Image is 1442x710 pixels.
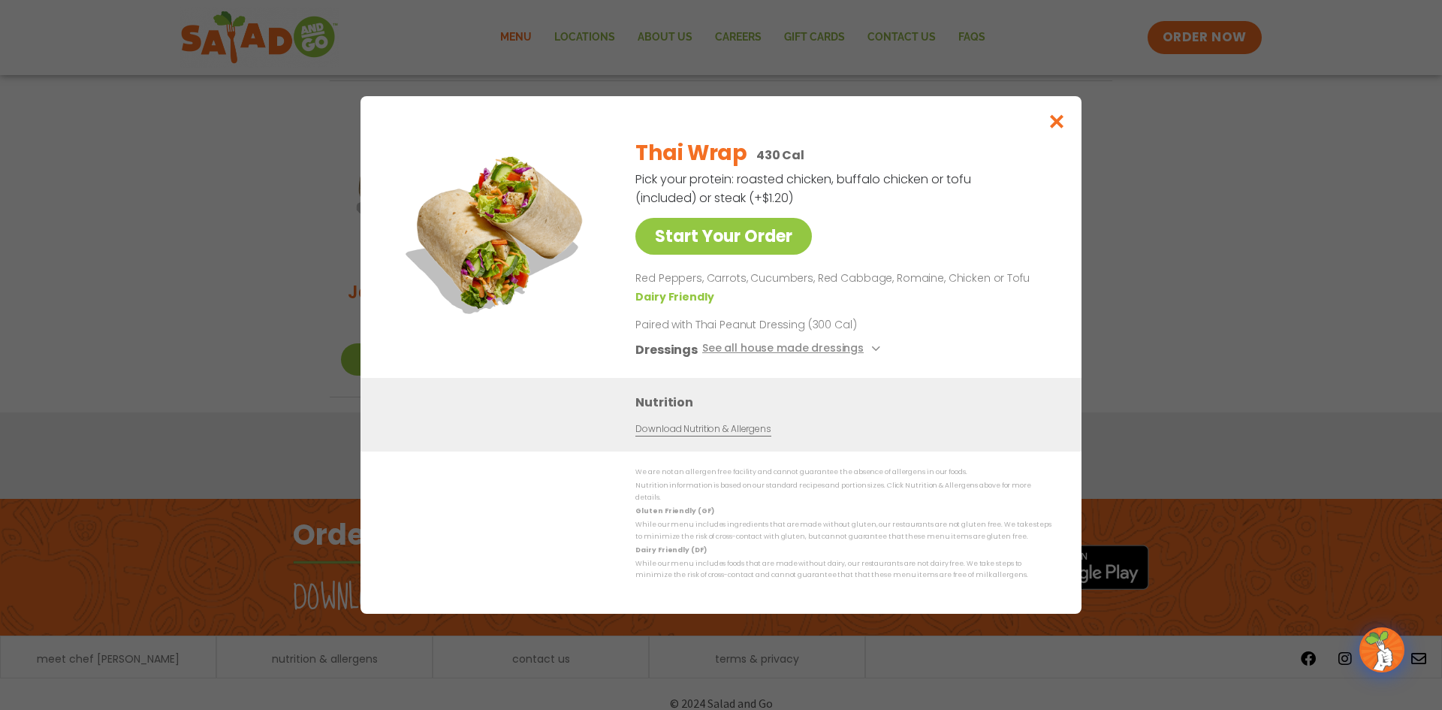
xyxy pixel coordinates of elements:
a: Start Your Order [635,218,812,255]
p: While our menu includes ingredients that are made without gluten, our restaurants are not gluten ... [635,519,1051,542]
h2: Thai Wrap [635,137,747,169]
a: Download Nutrition & Allergens [635,422,771,437]
p: Nutrition information is based on our standard recipes and portion sizes. Click Nutrition & Aller... [635,480,1051,503]
h3: Nutrition [635,393,1059,412]
img: Featured product photo for Thai Wrap [394,126,605,337]
p: Red Peppers, Carrots, Cucumbers, Red Cabbage, Romaine, Chicken or Tofu [635,270,1045,288]
strong: Gluten Friendly (GF) [635,506,713,515]
p: While our menu includes foods that are made without dairy, our restaurants are not dairy free. We... [635,558,1051,582]
img: wpChatIcon [1361,629,1403,671]
li: Dairy Friendly [635,289,716,305]
p: Pick your protein: roasted chicken, buffalo chicken or tofu (included) or steak (+$1.20) [635,170,973,207]
strong: Dairy Friendly (DF) [635,545,706,554]
button: Close modal [1033,96,1081,147]
p: We are not an allergen free facility and cannot guarantee the absence of allergens in our foods. [635,467,1051,478]
p: Paired with Thai Peanut Dressing (300 Cal) [635,317,913,333]
button: See all house made dressings [702,340,885,359]
h3: Dressings [635,340,698,359]
p: 430 Cal [756,146,804,165]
